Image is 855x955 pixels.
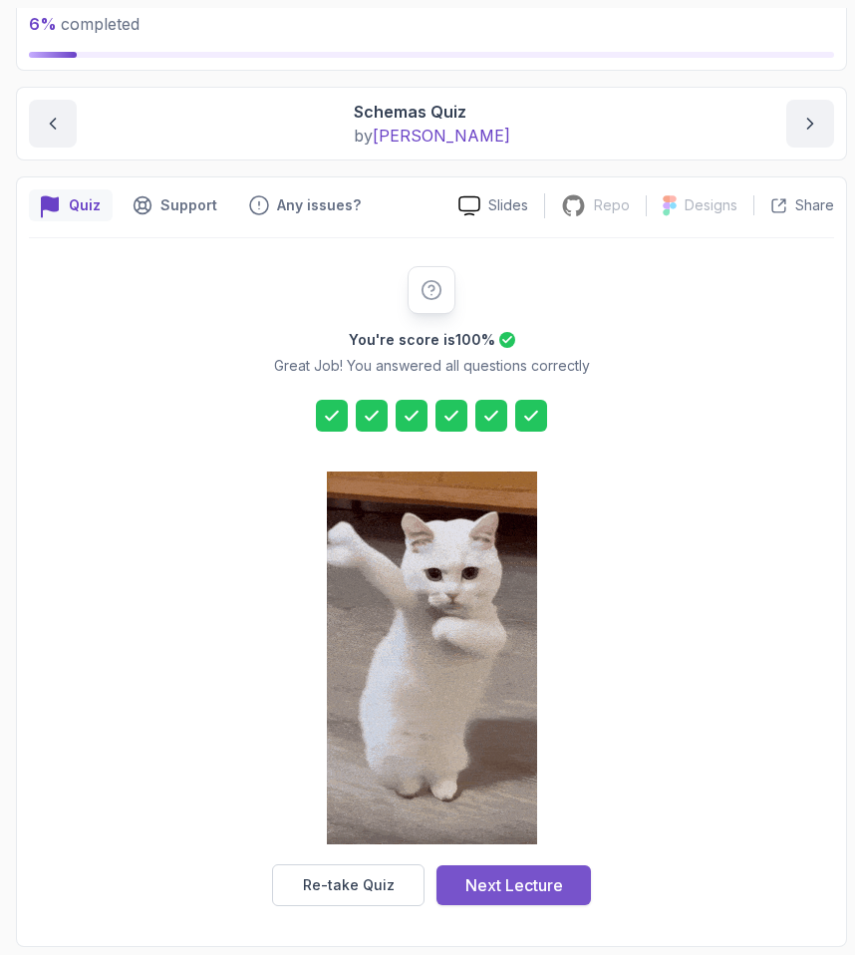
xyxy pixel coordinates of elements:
[237,189,373,221] button: Feedback button
[29,189,113,221] button: quiz button
[29,14,57,34] span: 6 %
[29,100,77,148] button: previous content
[277,195,361,215] p: Any issues?
[488,195,528,215] p: Slides
[436,865,591,905] button: Next Lecture
[753,195,834,215] button: Share
[442,195,544,216] a: Slides
[160,195,217,215] p: Support
[354,124,510,148] p: by
[29,14,140,34] span: completed
[121,189,229,221] button: Support button
[373,126,510,146] span: [PERSON_NAME]
[69,195,101,215] p: Quiz
[349,330,495,350] h2: You're score is 100 %
[786,100,834,148] button: next content
[272,864,425,906] button: Re-take Quiz
[274,356,590,376] p: Great Job! You answered all questions correctly
[465,873,563,897] div: Next Lecture
[354,100,510,124] p: Schemas Quiz
[685,195,737,215] p: Designs
[327,472,537,844] img: cool-cat
[795,195,834,215] p: Share
[594,195,630,215] p: Repo
[303,875,395,895] div: Re-take Quiz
